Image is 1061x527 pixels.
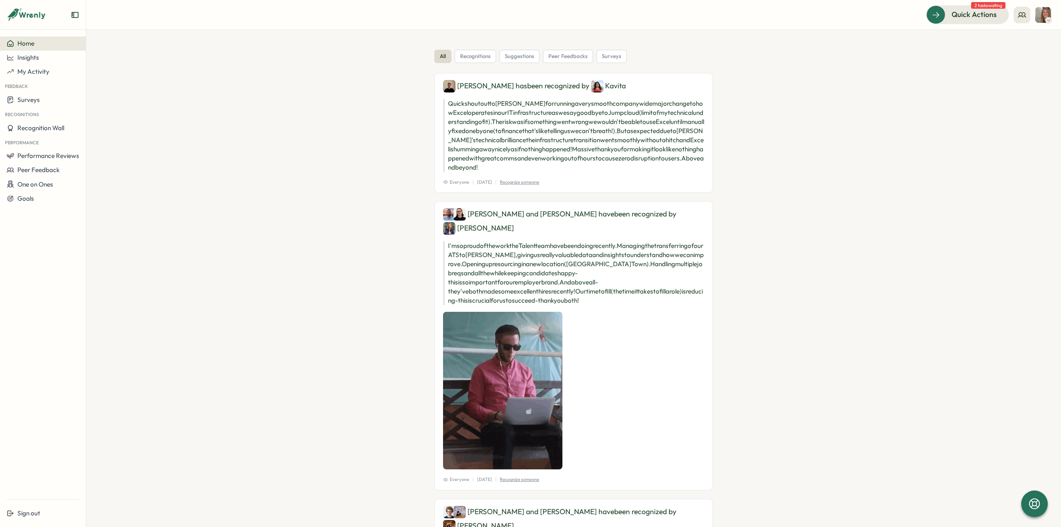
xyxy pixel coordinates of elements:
[443,312,562,470] img: Recognition Image
[505,53,534,60] span: suggestions
[443,222,514,235] div: [PERSON_NAME]
[477,476,492,483] p: [DATE]
[443,179,469,186] span: Everyone
[443,222,455,235] img: Hanna Smith
[443,476,469,483] span: Everyone
[495,476,497,483] p: |
[500,476,539,483] p: Recognize someone
[71,11,79,19] button: Expand sidebar
[17,96,40,104] span: Surveys
[443,208,704,235] div: [PERSON_NAME] and [PERSON_NAME] have been recognized by
[443,208,455,221] img: Jack Stockton
[591,80,603,92] img: Kavita Thomas
[453,506,466,518] img: Leanne Zammit
[17,194,34,202] span: Goals
[1035,7,1051,23] img: Amber Constable
[17,68,49,75] span: My Activity
[472,476,474,483] p: |
[443,506,455,518] img: Joe Barber
[500,179,539,186] p: Recognize someone
[460,53,491,60] span: recognitions
[926,5,1009,24] button: Quick Actions
[453,208,466,221] img: Sara Knott
[602,53,621,60] span: surveys
[17,39,34,47] span: Home
[591,80,626,92] div: Kavita
[17,152,79,160] span: Performance Reviews
[17,509,40,517] span: Sign out
[443,241,704,305] p: I'm so proud of the work the Talent team have been doing recently. Managing the transferring of o...
[548,53,588,60] span: peer feedbacks
[952,9,997,20] span: Quick Actions
[443,99,704,172] p: Quick shout out to [PERSON_NAME] for running a very smooth company wide major change to how Excel...
[443,80,704,92] div: [PERSON_NAME] has been recognized by
[495,179,497,186] p: |
[17,180,53,188] span: One on Ones
[17,166,60,174] span: Peer Feedback
[17,124,64,132] span: Recognition Wall
[477,179,492,186] p: [DATE]
[443,80,455,92] img: Laurie Dunn
[17,53,39,61] span: Insights
[440,53,446,60] span: all
[971,2,1005,9] span: 2 tasks waiting
[472,179,474,186] p: |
